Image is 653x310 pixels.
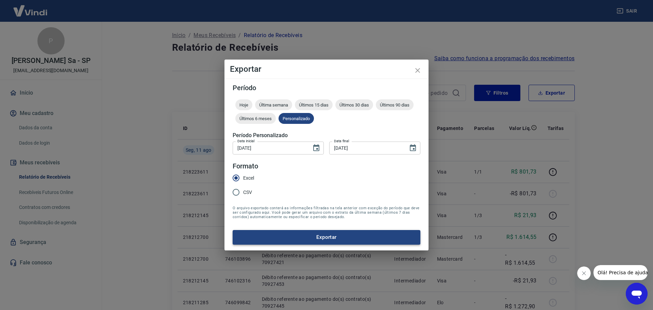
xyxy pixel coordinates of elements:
[334,138,349,144] label: Data final
[335,99,373,110] div: Últimos 30 dias
[255,99,292,110] div: Última semana
[255,102,292,108] span: Última semana
[376,102,414,108] span: Últimos 90 dias
[235,99,252,110] div: Hoje
[4,5,57,10] span: Olá! Precisa de ajuda?
[295,99,333,110] div: Últimos 15 dias
[233,230,420,244] button: Exportar
[233,161,258,171] legend: Formato
[235,116,276,121] span: Últimos 6 meses
[406,141,420,155] button: Choose date, selected date is 11 de ago de 2025
[243,175,254,182] span: Excel
[329,142,403,154] input: DD/MM/YYYY
[279,113,314,124] div: Personalizado
[409,62,426,79] button: close
[233,206,420,219] span: O arquivo exportado conterá as informações filtradas na tela anterior com exceção do período que ...
[233,132,420,139] h5: Período Personalizado
[376,99,414,110] div: Últimos 90 dias
[230,65,423,73] h4: Exportar
[295,102,333,108] span: Últimos 15 dias
[309,141,323,155] button: Choose date, selected date is 7 de ago de 2025
[335,102,373,108] span: Últimos 30 dias
[279,116,314,121] span: Personalizado
[237,138,255,144] label: Data inicial
[626,283,648,305] iframe: Botão para abrir a janela de mensagens
[593,265,648,280] iframe: Mensagem da empresa
[233,142,307,154] input: DD/MM/YYYY
[577,266,591,280] iframe: Fechar mensagem
[235,113,276,124] div: Últimos 6 meses
[235,102,252,108] span: Hoje
[233,84,420,91] h5: Período
[243,189,252,196] span: CSV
